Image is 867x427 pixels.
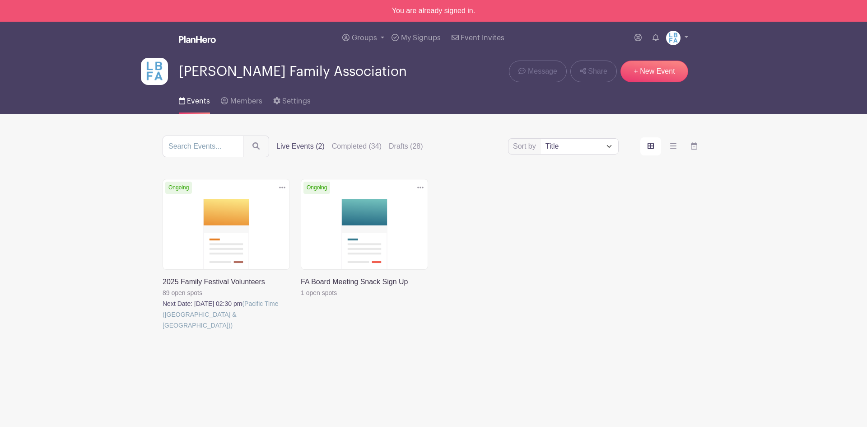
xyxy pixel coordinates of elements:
div: order and view [640,137,704,155]
label: Drafts (28) [389,141,423,152]
img: logo_white-6c42ec7e38ccf1d336a20a19083b03d10ae64f83f12c07503d8b9e83406b4c7d.svg [179,36,216,43]
span: Message [528,66,557,77]
img: LBFArev.png [141,58,168,85]
a: Members [221,85,262,114]
a: + New Event [620,61,688,82]
img: LBFArev.png [666,31,681,45]
span: [PERSON_NAME] Family Association [179,64,407,79]
span: Share [588,66,607,77]
a: Groups [339,22,388,54]
label: Sort by [513,141,539,152]
span: Groups [352,34,377,42]
span: My Signups [401,34,441,42]
a: Share [570,61,617,82]
a: Settings [273,85,311,114]
a: Event Invites [448,22,508,54]
div: filters [276,141,430,152]
span: Settings [282,98,311,105]
label: Live Events (2) [276,141,325,152]
input: Search Events... [163,136,243,157]
a: My Signups [388,22,444,54]
span: Event Invites [461,34,504,42]
span: Events [187,98,210,105]
span: Members [230,98,262,105]
a: Message [509,61,566,82]
label: Completed (34) [332,141,382,152]
a: Events [179,85,210,114]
